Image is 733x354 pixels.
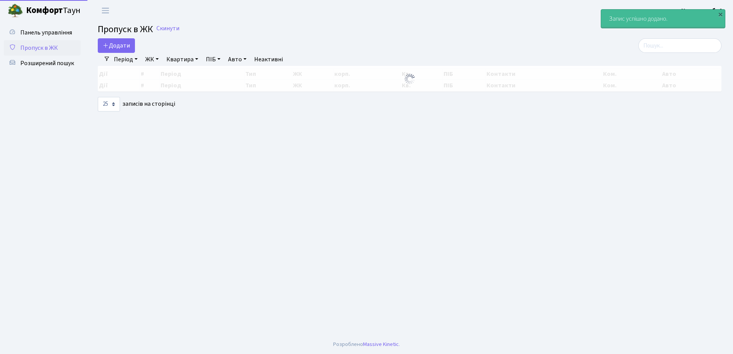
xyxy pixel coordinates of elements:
[26,4,63,16] b: Комфорт
[203,53,224,66] a: ПІБ
[8,3,23,18] img: logo.png
[142,53,162,66] a: ЖК
[638,38,721,53] input: Пошук...
[681,6,724,15] a: Консьєрж б. 4.
[20,59,74,67] span: Розширений пошук
[103,41,130,50] span: Додати
[4,25,81,40] a: Панель управління
[163,53,201,66] a: Квартира
[601,10,725,28] div: Запис успішно додано.
[156,25,179,32] a: Скинути
[98,97,120,111] select: записів на сторінці
[98,23,153,36] span: Пропуск в ЖК
[26,4,81,17] span: Таун
[111,53,141,66] a: Період
[404,73,416,85] img: Обробка...
[4,56,81,71] a: Розширений пошук
[717,10,724,18] div: ×
[363,340,399,348] a: Massive Kinetic
[98,97,175,111] label: записів на сторінці
[681,7,724,15] b: Консьєрж б. 4.
[20,28,72,37] span: Панель управління
[251,53,286,66] a: Неактивні
[333,340,400,349] div: Розроблено .
[98,38,135,53] a: Додати
[96,4,115,17] button: Переключити навігацію
[20,44,58,52] span: Пропуск в ЖК
[4,40,81,56] a: Пропуск в ЖК
[225,53,250,66] a: Авто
